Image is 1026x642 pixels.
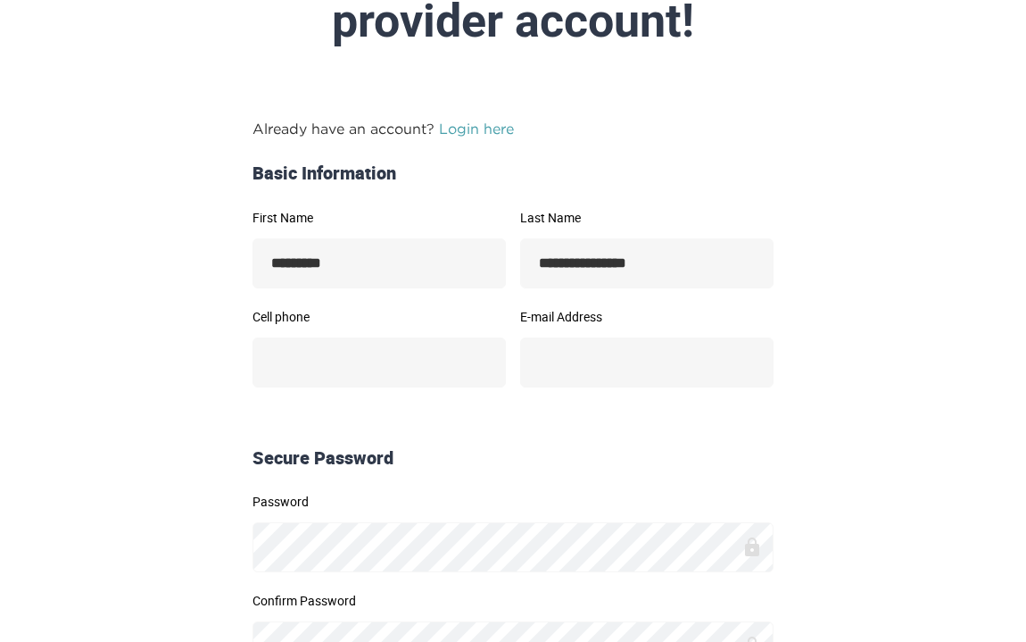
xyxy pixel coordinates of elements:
label: First Name [252,212,506,224]
a: Login here [439,121,514,137]
div: Basic Information [245,161,781,187]
label: E-mail Address [520,311,774,323]
label: Confirm Password [252,595,774,607]
label: Cell phone [252,311,506,323]
label: Password [252,496,774,508]
label: Last Name [520,212,774,224]
div: Secure Password [245,446,781,471]
p: Already have an account? [252,118,774,139]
